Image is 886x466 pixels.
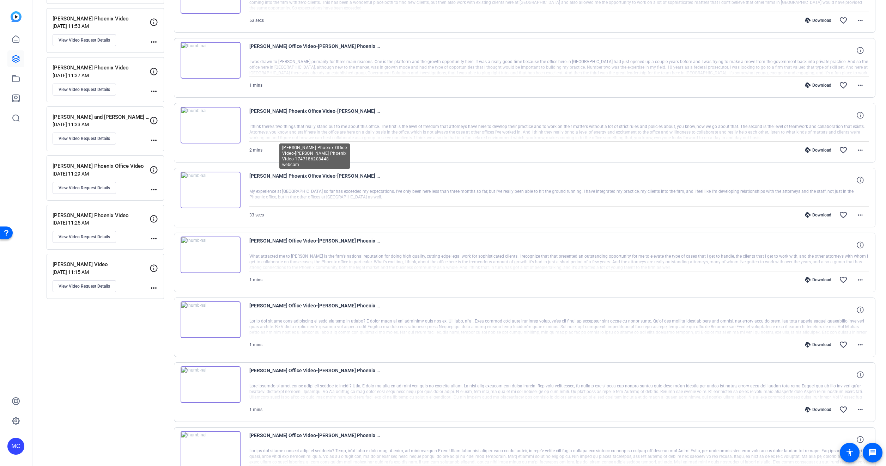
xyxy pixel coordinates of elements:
[53,220,150,226] p: [DATE] 11:25 AM
[53,113,150,121] p: [PERSON_NAME] and [PERSON_NAME] Video
[868,448,877,457] mat-icon: message
[856,276,864,284] mat-icon: more_horiz
[839,405,848,414] mat-icon: favorite_border
[801,147,835,153] div: Download
[59,234,110,240] span: View Video Request Details
[181,107,241,143] img: thumb-nail
[150,38,158,46] mat-icon: more_horiz
[249,213,264,217] span: 33 secs
[801,18,835,23] div: Download
[249,237,380,253] span: [PERSON_NAME] Office Video-[PERSON_NAME] Phoenix Video-1747185976668-webcam
[839,341,848,349] mat-icon: favorite_border
[249,301,380,318] span: [PERSON_NAME] Office Video-[PERSON_NAME] Phoenix Video-1746750332684-webcam
[839,276,848,284] mat-icon: favorite_border
[150,87,158,96] mat-icon: more_horiz
[249,366,380,383] span: [PERSON_NAME] Office Video-[PERSON_NAME] Phoenix Video-1746749698964-webcam
[249,83,262,88] span: 1 mins
[839,211,848,219] mat-icon: favorite_border
[801,212,835,218] div: Download
[249,277,262,282] span: 1 mins
[150,284,158,292] mat-icon: more_horiz
[249,18,264,23] span: 53 secs
[59,283,110,289] span: View Video Request Details
[53,23,150,29] p: [DATE] 11:53 AM
[249,148,262,153] span: 2 mins
[801,82,835,88] div: Download
[59,136,110,141] span: View Video Request Details
[53,162,150,170] p: [PERSON_NAME] Phoenix Office Video
[801,342,835,348] div: Download
[856,16,864,25] mat-icon: more_horiz
[53,73,150,78] p: [DATE] 11:37 AM
[181,237,241,273] img: thumb-nail
[801,407,835,412] div: Download
[856,211,864,219] mat-icon: more_horiz
[181,42,241,79] img: thumb-nail
[53,280,116,292] button: View Video Request Details
[249,42,380,59] span: [PERSON_NAME] Office Video-[PERSON_NAME] Phoenix Video-1748544535465-webcam
[11,11,22,22] img: blue-gradient.svg
[856,81,864,90] mat-icon: more_horiz
[181,366,241,403] img: thumb-nail
[53,64,150,72] p: [PERSON_NAME] Phoenix Video
[249,342,262,347] span: 1 mins
[59,87,110,92] span: View Video Request Details
[249,172,380,189] span: [PERSON_NAME] Phoenix Office Video-[PERSON_NAME] Phoenix Video-1747186208448-webcam
[150,234,158,243] mat-icon: more_horiz
[53,15,150,23] p: [PERSON_NAME] Phoenix Video
[839,81,848,90] mat-icon: favorite_border
[181,301,241,338] img: thumb-nail
[856,341,864,349] mat-icon: more_horiz
[839,16,848,25] mat-icon: favorite_border
[53,182,116,194] button: View Video Request Details
[53,34,116,46] button: View Video Request Details
[801,277,835,283] div: Download
[53,133,116,145] button: View Video Request Details
[59,185,110,191] span: View Video Request Details
[150,185,158,194] mat-icon: more_horiz
[53,84,116,96] button: View Video Request Details
[249,407,262,412] span: 1 mins
[856,146,864,154] mat-icon: more_horiz
[181,172,241,208] img: thumb-nail
[856,405,864,414] mat-icon: more_horiz
[53,171,150,177] p: [DATE] 11:29 AM
[839,146,848,154] mat-icon: favorite_border
[53,260,150,269] p: [PERSON_NAME] Video
[150,136,158,145] mat-icon: more_horiz
[53,122,150,127] p: [DATE] 11:33 AM
[7,438,24,455] div: MC
[53,269,150,275] p: [DATE] 11:15 AM
[53,231,116,243] button: View Video Request Details
[53,211,150,220] p: [PERSON_NAME] Phoenix Video
[59,37,110,43] span: View Video Request Details
[249,431,380,448] span: [PERSON_NAME] Office Video-[PERSON_NAME] Phoenix Video-1746749193644-webcam
[845,448,854,457] mat-icon: accessibility
[249,107,380,124] span: [PERSON_NAME] Phoenix Office Video-[PERSON_NAME] Phoenix Video-1747187326678-webcam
